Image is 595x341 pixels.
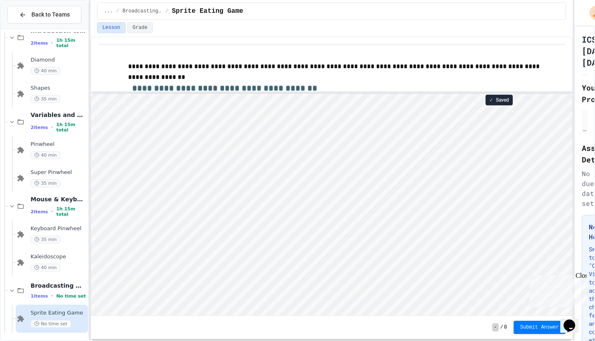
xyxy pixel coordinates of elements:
span: - [492,323,498,331]
span: Pinwheel [31,141,86,148]
span: No time set [31,320,71,328]
span: 40 min [31,264,60,272]
span: • [51,40,53,46]
h2: Assignment Details [582,142,588,165]
span: / [500,324,503,331]
span: Sprite Eating Game [31,310,86,317]
button: Grade [127,22,153,33]
span: Broadcasting & Cloning [31,282,86,289]
span: Sprite Eating Game [172,6,243,16]
button: Submit Answer [514,321,566,334]
h2: Your Progress [582,82,588,105]
span: Submit Answer [520,324,559,331]
span: 0 [504,324,507,331]
span: 40 min [31,67,60,75]
iframe: Snap! Programming Environment [91,94,572,315]
span: Saved [496,97,509,103]
iframe: chat widget [526,272,587,307]
span: • [51,124,53,131]
span: 1 items [31,293,48,299]
span: 2 items [31,209,48,215]
span: • [51,293,53,299]
span: Keyboard Pinwheel [31,225,86,232]
span: / [116,8,119,14]
div: Chat with us now!Close [3,3,57,52]
span: 1h 15m total [56,206,86,217]
span: Kaleidoscope [31,253,86,260]
button: Back to Teams [7,6,81,24]
span: / [166,8,169,14]
span: 2 items [31,41,48,46]
span: Super Pinwheel [31,169,86,176]
span: 35 min [31,236,60,243]
div: [PERSON_NAME] [584,112,585,119]
span: Back to Teams [31,10,70,19]
span: 35 min [31,95,60,103]
span: Shapes [31,85,86,92]
span: 40 min [31,151,60,159]
span: 35 min [31,179,60,187]
iframe: chat widget [560,308,587,333]
span: No time set [56,293,86,299]
span: 1h 15m total [56,122,86,133]
span: ✓ [489,97,493,103]
div: [EMAIL_ADDRESS][DOMAIN_NAME] [584,119,585,126]
span: ... [104,8,113,14]
button: Lesson [97,22,126,33]
span: Diamond [31,57,86,64]
span: 1h 15m total [56,38,86,48]
span: Mouse & Keyboard [31,196,86,203]
span: 2 items [31,125,48,130]
span: • [51,208,53,215]
span: Variables and Blocks [31,111,86,119]
span: Broadcasting & Cloning [123,8,162,14]
div: No due date set [582,169,588,208]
